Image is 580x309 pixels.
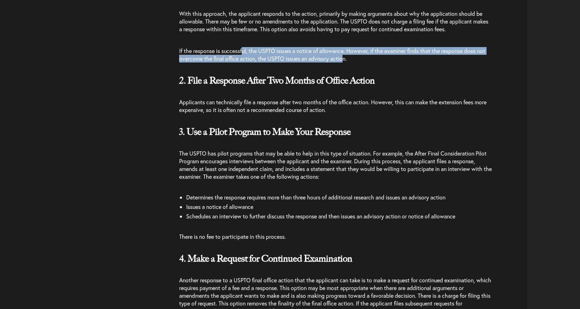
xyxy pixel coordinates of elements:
[186,193,445,201] span: Determines the response requires more than three hours of additional research and issues an advis...
[179,10,488,33] span: With this approach, the applicant responds to the action, primarily by making arguments about why...
[179,98,487,113] span: Applicants can technically file a response after two months of the office action. However, this c...
[179,150,492,180] span: The USPTO has pilot programs that may be able to help in this type of situation. For example, the...
[179,253,352,264] b: 4. Make a Request for Continued Examination
[179,47,485,62] span: If the response is successful, the USPTO issues a notice of allowance. However, if the examiner f...
[179,233,286,240] span: There is no fee to participate in this process.
[186,203,253,210] span: Issues a notice of allowance
[186,212,455,220] span: Schedules an interview to further discuss the response and then issues an advisory action or noti...
[179,126,351,137] b: 3. Use a Pilot Program to Make Your Response
[179,75,375,86] b: 2. File a Response After Two Months of Office Action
